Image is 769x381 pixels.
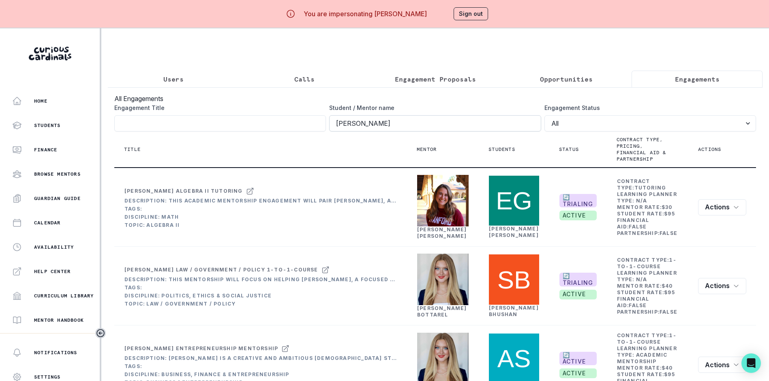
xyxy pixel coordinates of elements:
[454,7,488,20] button: Sign out
[124,276,397,283] div: Description: This mentorship will focus on helping [PERSON_NAME], a focused 10th grader intereste...
[34,195,81,202] p: Guardian Guide
[489,226,539,238] a: [PERSON_NAME] [PERSON_NAME]
[544,103,751,112] label: Engagement Status
[124,301,397,307] div: Topic: Law / Government / Policy
[34,293,94,299] p: Curriculum Library
[124,188,243,194] div: [PERSON_NAME] Algebra II tutoring
[34,171,81,177] p: Browse Mentors
[662,365,673,371] b: $ 40
[617,178,679,237] td: Contract Type: Learning Planner Type: Mentor Rate: Student Rate: Financial Aid: Partnership:
[636,276,647,282] b: N/A
[617,352,668,364] b: Academic Mentorship
[559,290,597,299] span: active
[34,122,61,129] p: Students
[662,204,673,210] b: $ 30
[698,146,721,153] p: Actions
[114,94,756,103] h3: All Engagements
[559,352,597,366] span: 🔄 ACTIVE
[664,289,675,295] b: $ 95
[698,199,746,215] button: row menu
[124,355,397,362] div: Description: [PERSON_NAME] is a creative and ambitious [DEMOGRAPHIC_DATA] student with a passion ...
[417,226,467,239] a: [PERSON_NAME] [PERSON_NAME]
[664,211,675,217] b: $ 95
[660,309,677,315] b: false
[34,374,61,380] p: Settings
[29,47,71,60] img: Curious Cardinals Logo
[662,283,673,289] b: $ 40
[329,103,536,112] label: Student / Mentor name
[124,206,397,212] div: Tags:
[634,185,666,191] b: tutoring
[114,103,321,112] label: Engagement Title
[34,146,57,153] p: Finance
[34,317,84,323] p: Mentor Handbook
[163,74,184,84] p: Users
[660,230,677,236] b: false
[395,74,476,84] p: Engagement Proposals
[34,220,61,226] p: Calendar
[559,146,579,153] p: Status
[417,146,437,153] p: Mentor
[559,211,597,220] span: active
[617,257,677,269] b: 1-to-1-course
[741,353,761,373] div: Open Intercom Messenger
[34,244,74,250] p: Availability
[488,146,515,153] p: Students
[698,278,746,294] button: row menu
[559,273,597,286] span: 🔄 TRIALING
[617,136,669,162] p: Contract type, pricing, financial aid & partnership
[540,74,593,84] p: Opportunities
[124,371,397,378] div: Discipline: Business, Finance & Entrepreneurship
[124,293,397,299] div: Discipline: Politics, Ethics & Social Justice
[698,357,746,373] button: row menu
[124,146,141,153] p: Title
[124,198,397,204] div: Description: This Academic Mentorship engagement will pair [PERSON_NAME], a competitive junior st...
[636,198,647,204] b: N/A
[124,345,278,352] div: [PERSON_NAME] Entrepreneurship Mentorship
[675,74,720,84] p: Engagements
[95,328,106,338] button: Toggle sidebar
[124,363,397,370] div: Tags:
[559,194,597,208] span: 🔄 TRIALING
[124,214,397,220] div: Discipline: Math
[417,305,467,318] a: [PERSON_NAME] Bottarel
[124,284,397,291] div: Tags:
[294,74,315,84] p: Calls
[304,9,427,19] p: You are impersonating [PERSON_NAME]
[617,256,679,316] td: Contract Type: Learning Planner Type: Mentor Rate: Student Rate: Financial Aid: Partnership:
[124,267,318,273] div: [PERSON_NAME] Law / Government / Policy 1-to-1-course
[664,371,675,377] b: $ 95
[629,224,647,230] b: false
[34,98,47,104] p: Home
[34,349,77,356] p: Notifications
[629,302,647,308] b: false
[559,368,597,378] span: active
[124,222,397,228] div: Topic: Algebra II
[489,305,539,317] a: [PERSON_NAME] Bhushan
[34,268,71,275] p: Help Center
[617,332,677,345] b: 1-to-1-course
